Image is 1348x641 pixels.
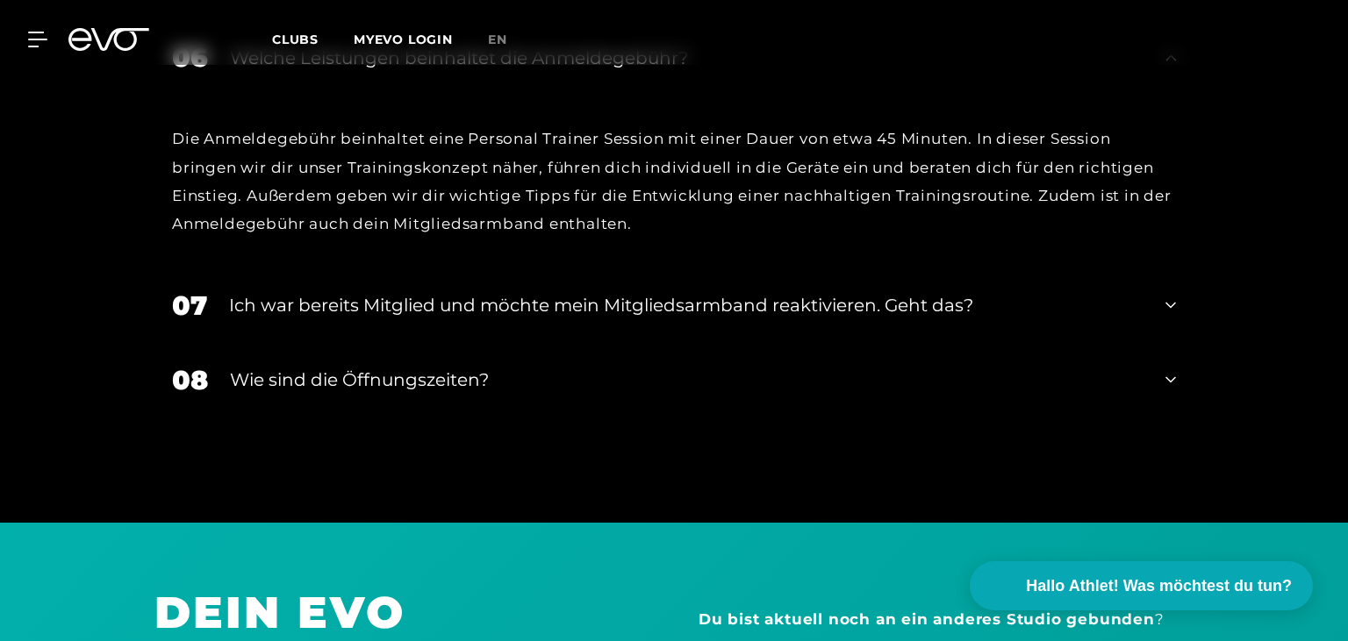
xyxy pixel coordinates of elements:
div: 07 [172,286,207,325]
span: Hallo Athlet! Was möchtest du tun? [1026,574,1292,598]
span: Clubs [272,32,319,47]
button: Hallo Athlet! Was möchtest du tun? [970,561,1313,610]
strong: Du bist aktuell noch an ein anderes Studio gebunden [699,610,1155,628]
div: 08 [172,360,208,400]
a: Clubs [272,31,354,47]
a: en [488,30,528,50]
span: en [488,32,507,47]
div: Wie sind die Öffnungszeiten? [230,367,1144,393]
div: Ich war bereits Mitglied und möchte mein Mitgliedsarmband reaktivieren. Geht das? [229,292,1144,318]
a: MYEVO LOGIN [354,32,453,47]
div: Die Anmeldegebühr beinhaltet eine Personal Trainer Session mit einer Dauer von etwa 45 Minuten. I... [172,125,1176,238]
